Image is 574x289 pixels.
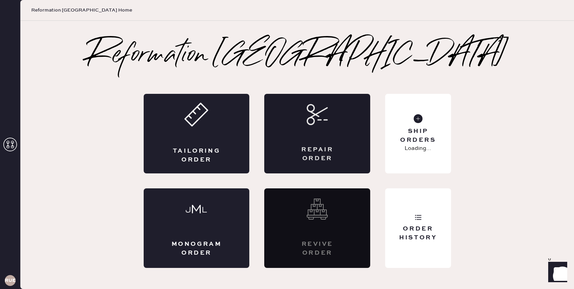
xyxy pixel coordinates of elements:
[171,147,222,164] div: Tailoring Order
[87,42,507,69] h2: Reformation [GEOGRAPHIC_DATA]
[291,240,343,257] div: Revive order
[291,146,343,163] div: Repair Order
[391,127,445,144] div: Ship Orders
[31,7,132,14] span: Reformation [GEOGRAPHIC_DATA] Home
[542,258,571,288] iframe: Front Chat
[5,278,16,283] h3: RUESA
[391,225,445,242] div: Order History
[264,188,370,268] div: Interested? Contact us at care@hemster.co
[171,240,222,257] div: Monogram Order
[405,144,431,153] p: Loading...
